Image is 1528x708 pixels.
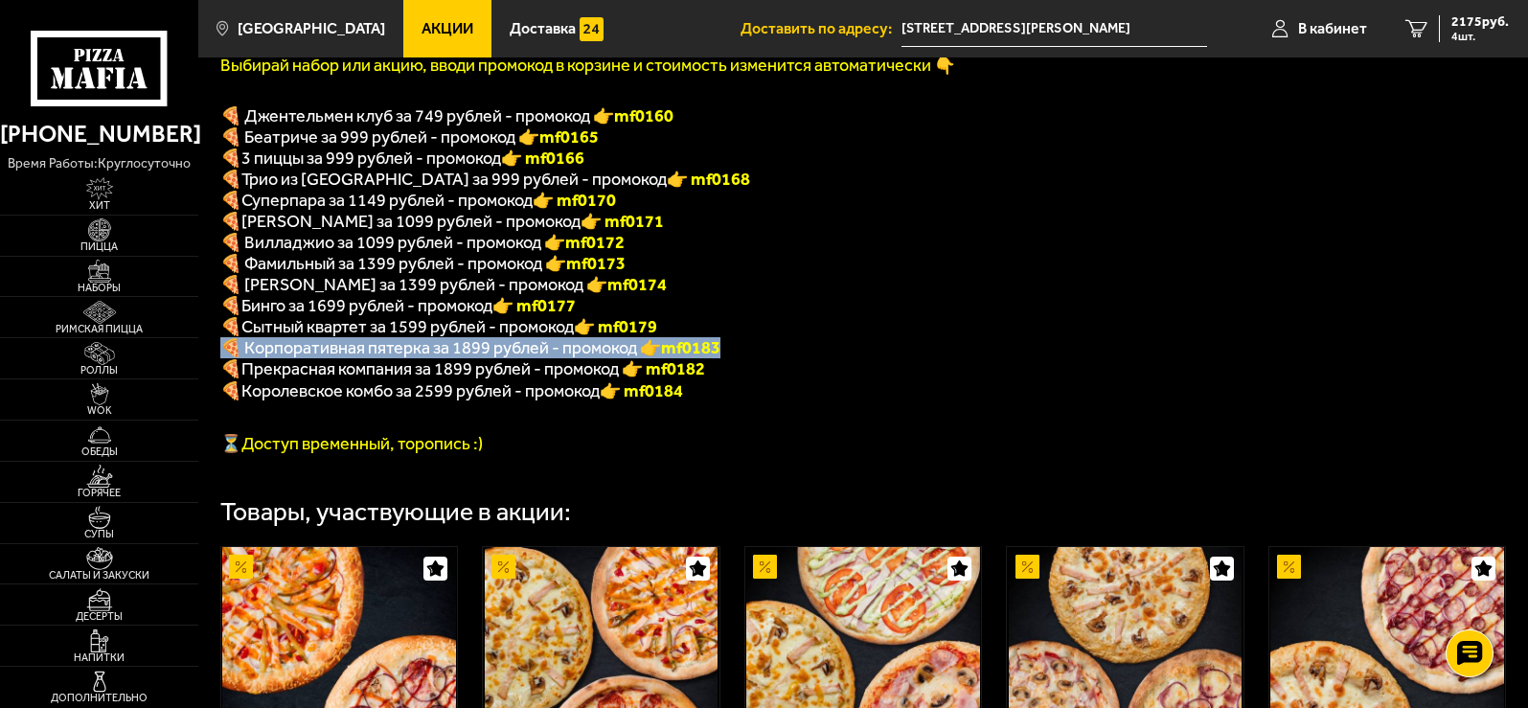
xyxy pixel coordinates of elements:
span: 🍕 Корпоративная пятерка за 1899 рублей - промокод 👉 [220,337,720,358]
b: mf0173 [566,253,626,274]
b: 👉 mf0177 [492,295,576,316]
b: 🍕 [220,211,241,232]
span: [PERSON_NAME] за 1099 рублей - промокод [241,211,581,232]
font: 🍕 [220,169,241,190]
span: Доставка [510,21,576,36]
span: 🍕 [PERSON_NAME] за 1399 рублей - промокод 👉 [220,274,667,295]
span: Суперпара за 1149 рублей - промокод [241,190,533,211]
input: Ваш адрес доставки [901,11,1207,47]
span: ⏳Доступ временный, торопись :) [220,433,483,454]
img: Акционный [229,555,253,579]
img: Акционный [1277,555,1301,579]
img: Акционный [491,555,515,579]
span: 🍕 Джентельмен клуб за 749 рублей - промокод 👉 [220,105,673,126]
span: В кабинет [1298,21,1367,36]
font: 🍕 [220,358,241,379]
div: Товары, участвующие в акции: [220,499,571,525]
img: 15daf4d41897b9f0e9f617042186c801.svg [580,17,604,41]
span: Прекрасная компания за 1899 рублей - промокод [241,358,622,379]
b: 👉 mf0179 [574,316,657,337]
span: Акции [422,21,473,36]
font: Выбирай набор или акцию, вводи промокод в корзине и стоимость изменится автоматически 👇 [220,55,955,76]
span: 🍕 Беатриче за 999 рублей - промокод 👉 [220,126,599,148]
span: Сытный квартет за 1599 рублей - промокод [241,316,574,337]
b: mf0160 [614,105,673,126]
font: 👉 mf0168 [667,169,750,190]
b: mf0172 [565,232,625,253]
span: бульвар Александра Грина, 3 [901,11,1207,47]
font: 🍕 [220,380,241,401]
b: 🍕 [220,316,241,337]
span: 🍕 Вилладжио за 1099 рублей - промокод 👉 [220,232,625,253]
font: 👉 mf0182 [622,358,705,379]
b: mf0174 [607,274,667,295]
b: 👉 mf0171 [581,211,664,232]
span: 3 пиццы за 999 рублей - промокод [241,148,501,169]
span: Бинго за 1699 рублей - промокод [241,295,492,316]
img: Акционный [1015,555,1039,579]
span: 🍕 Фамильный за 1399 рублей - промокод 👉 [220,253,626,274]
font: 👉 mf0166 [501,148,584,169]
font: 👉 mf0170 [533,190,616,211]
img: Акционный [753,555,777,579]
span: Королевское комбо за 2599 рублей - промокод [241,380,600,401]
span: [GEOGRAPHIC_DATA] [238,21,385,36]
font: 🍕 [220,148,241,169]
b: mf0165 [539,126,599,148]
font: 🍕 [220,190,241,211]
b: mf0183 [661,337,720,358]
b: 🍕 [220,295,241,316]
span: 2175 руб. [1451,15,1509,29]
span: Трио из [GEOGRAPHIC_DATA] за 999 рублей - промокод [241,169,667,190]
span: 4 шт. [1451,31,1509,42]
span: Доставить по адресу: [741,21,901,36]
font: 👉 mf0184 [600,380,683,401]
